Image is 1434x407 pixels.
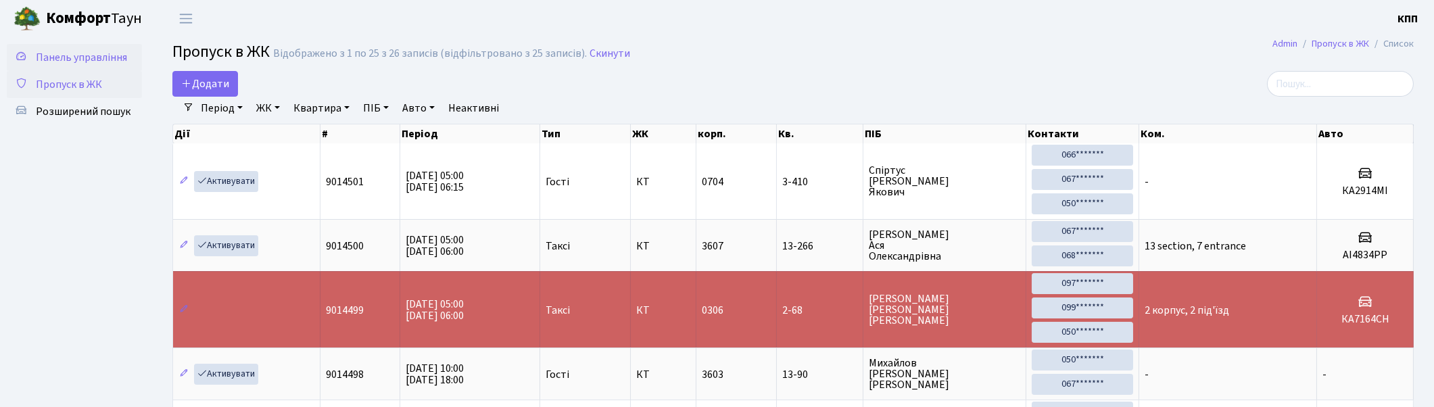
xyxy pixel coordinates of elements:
span: 9014498 [326,367,364,382]
span: Додати [181,76,229,91]
span: 3603 [702,367,723,382]
span: [DATE] 05:00 [DATE] 06:00 [406,233,464,259]
span: КТ [636,305,690,316]
span: [DATE] 05:00 [DATE] 06:15 [406,168,464,195]
span: Таксі [546,305,570,316]
img: logo.png [14,5,41,32]
span: Гості [546,369,569,380]
th: Період [400,124,540,143]
span: [PERSON_NAME] [PERSON_NAME] [PERSON_NAME] [869,293,1020,326]
div: Відображено з 1 по 25 з 26 записів (відфільтровано з 25 записів). [273,47,587,60]
th: Кв. [777,124,863,143]
a: Неактивні [443,97,504,120]
span: [DATE] 10:00 [DATE] 18:00 [406,361,464,387]
a: Квартира [288,97,355,120]
th: ПІБ [863,124,1026,143]
span: КТ [636,369,690,380]
th: Авто [1317,124,1414,143]
a: Скинути [590,47,630,60]
h5: КА2914МІ [1322,185,1408,197]
span: Панель управління [36,50,127,65]
span: 9014499 [326,303,364,318]
span: Спіртус [PERSON_NAME] Якович [869,165,1020,197]
span: 2 корпус, 2 під'їзд [1145,303,1229,318]
a: Розширений пошук [7,98,142,125]
span: - [1322,367,1327,382]
span: 2-68 [782,305,857,316]
li: Список [1369,37,1414,51]
span: - [1145,367,1149,382]
th: Тип [540,124,631,143]
a: ПІБ [358,97,394,120]
span: 9014501 [326,174,364,189]
span: 0704 [702,174,723,189]
span: 13-90 [782,369,857,380]
span: - [1145,174,1149,189]
span: КТ [636,241,690,252]
span: 3-410 [782,176,857,187]
a: КПП [1397,11,1418,27]
span: Пропуск в ЖК [36,77,102,92]
a: Активувати [194,364,258,385]
span: [PERSON_NAME] Ася Олександрівна [869,229,1020,262]
a: Авто [397,97,440,120]
th: Контакти [1026,124,1139,143]
span: Гості [546,176,569,187]
span: 3607 [702,239,723,254]
input: Пошук... [1267,71,1414,97]
span: 13 section, 7 entrance [1145,239,1246,254]
span: Михайлов [PERSON_NAME] [PERSON_NAME] [869,358,1020,390]
a: ЖК [251,97,285,120]
span: 9014500 [326,239,364,254]
th: ЖК [631,124,696,143]
a: Admin [1272,37,1297,51]
a: Пропуск в ЖК [7,71,142,98]
a: Активувати [194,235,258,256]
span: 0306 [702,303,723,318]
span: 13-266 [782,241,857,252]
th: корп. [696,124,778,143]
button: Переключити навігацію [169,7,203,30]
h5: AI4834PP [1322,249,1408,262]
h5: КА7164СН [1322,313,1408,326]
th: Дії [173,124,320,143]
a: Активувати [194,171,258,192]
a: Період [195,97,248,120]
a: Панель управління [7,44,142,71]
span: [DATE] 05:00 [DATE] 06:00 [406,297,464,323]
span: Таун [46,7,142,30]
span: Пропуск в ЖК [172,40,270,64]
span: Розширений пошук [36,104,130,119]
nav: breadcrumb [1252,30,1434,58]
b: Комфорт [46,7,111,29]
th: Ком. [1139,124,1317,143]
span: КТ [636,176,690,187]
span: Таксі [546,241,570,252]
th: # [320,124,400,143]
b: КПП [1397,11,1418,26]
a: Додати [172,71,238,97]
a: Пропуск в ЖК [1312,37,1369,51]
